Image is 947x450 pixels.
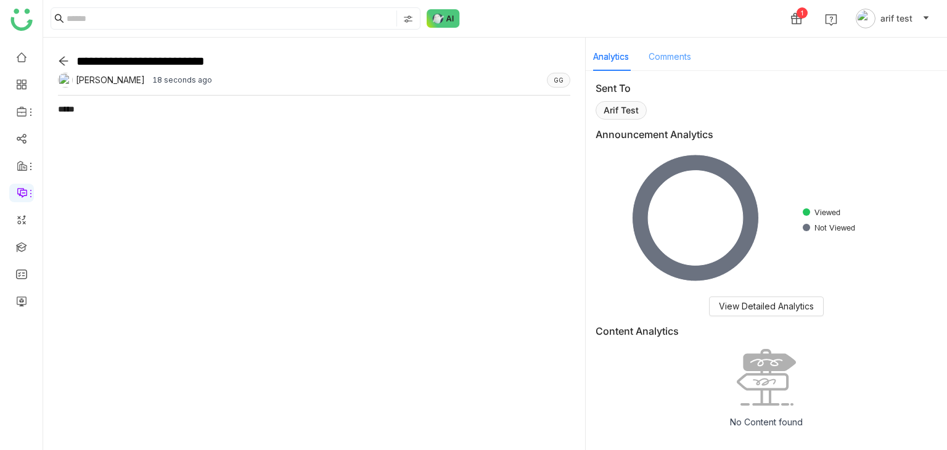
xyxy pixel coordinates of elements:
[880,12,912,25] span: arif test
[649,50,691,63] button: Comments
[58,73,73,88] img: 684a9aedde261c4b36a3ced9
[547,73,570,88] div: gg
[10,9,33,31] img: logo
[814,223,855,232] text: Not Viewed
[719,300,814,313] span: View Detailed Analytics
[596,101,647,120] div: arif test
[76,73,145,88] span: [PERSON_NAME]
[596,81,937,96] div: Sent To
[737,349,796,406] img: No data
[593,50,629,63] button: Analytics
[853,9,932,28] button: arif test
[596,324,937,339] div: Content Analytics
[720,406,813,439] div: No Content found
[403,14,413,24] img: search-type.svg
[596,127,937,142] div: Announcement Analytics
[856,9,875,28] img: avatar
[427,9,460,28] img: ask-buddy-normal.svg
[797,7,808,18] div: 1
[814,207,840,217] text: Viewed
[709,297,824,316] button: View Detailed Analytics
[825,14,837,26] img: help.svg
[152,73,212,88] div: 18 seconds ago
